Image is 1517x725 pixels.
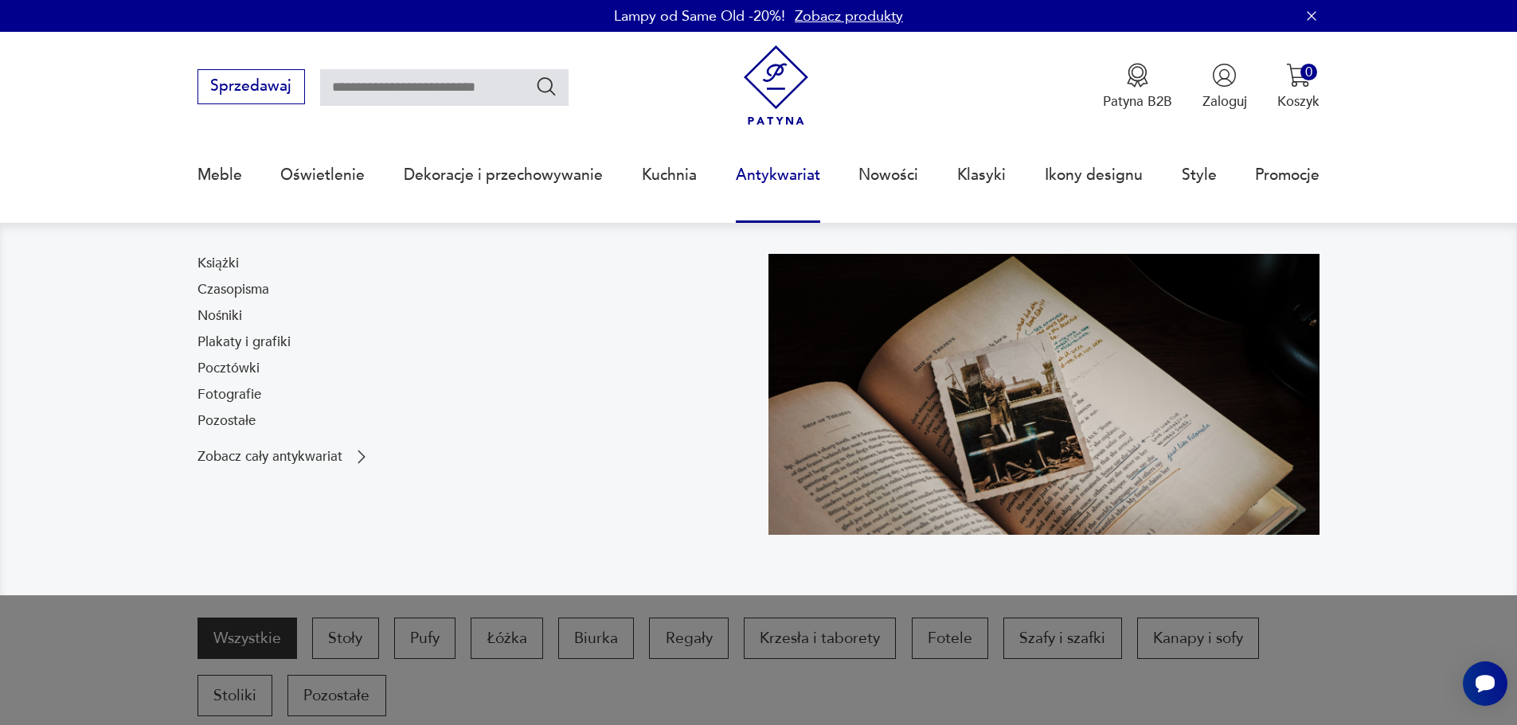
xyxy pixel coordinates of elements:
[1103,63,1172,111] button: Patyna B2B
[1277,92,1320,111] p: Koszyk
[197,138,242,212] a: Meble
[280,138,365,212] a: Oświetlenie
[1202,63,1247,111] button: Zaloguj
[197,333,291,352] a: Plakaty i grafiki
[197,280,269,299] a: Czasopisma
[1103,63,1172,111] a: Ikona medaluPatyna B2B
[197,411,256,431] a: Pozostałe
[614,6,785,26] p: Lampy od Same Old -20%!
[795,6,903,26] a: Zobacz produkty
[1300,64,1317,80] div: 0
[1045,138,1143,212] a: Ikony designu
[197,69,305,104] button: Sprzedawaj
[1463,661,1507,706] iframe: Smartsupp widget button
[1286,63,1311,88] img: Ikona koszyka
[1125,63,1150,88] img: Ikona medalu
[197,81,305,94] a: Sprzedawaj
[768,254,1320,535] img: c8a9187830f37f141118a59c8d49ce82.jpg
[1212,63,1237,88] img: Ikonka użytkownika
[1182,138,1217,212] a: Style
[1103,92,1172,111] p: Patyna B2B
[197,385,261,404] a: Fotografie
[736,138,820,212] a: Antykwariat
[404,138,603,212] a: Dekoracje i przechowywanie
[1255,138,1320,212] a: Promocje
[1277,63,1320,111] button: 0Koszyk
[858,138,918,212] a: Nowości
[642,138,697,212] a: Kuchnia
[1202,92,1247,111] p: Zaloguj
[736,45,816,126] img: Patyna - sklep z meblami i dekoracjami vintage
[197,306,242,325] a: Nośniki
[197,447,371,466] a: Zobacz cały antykwariat
[535,75,558,98] button: Szukaj
[957,138,1006,212] a: Klasyki
[197,450,342,463] p: Zobacz cały antykwariat
[197,254,239,273] a: Książki
[197,359,260,378] a: Pocztówki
